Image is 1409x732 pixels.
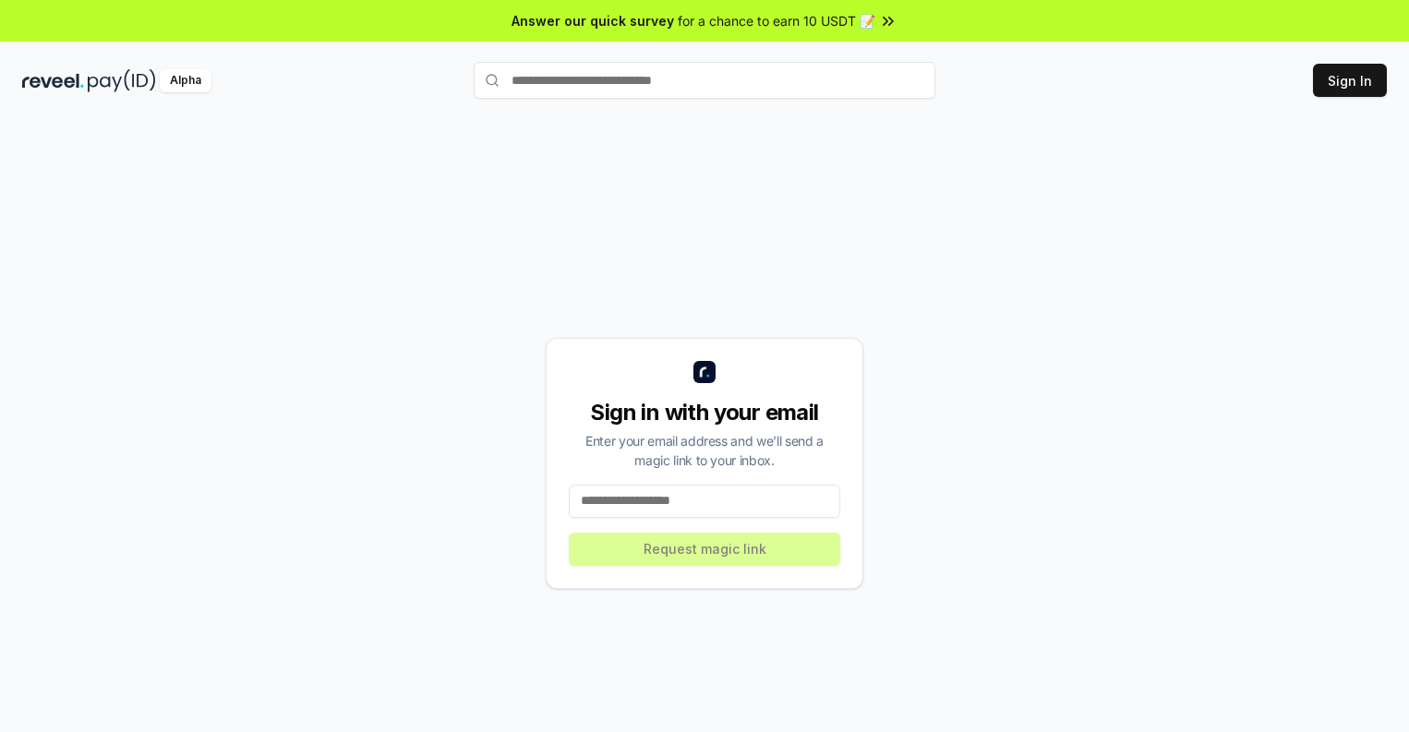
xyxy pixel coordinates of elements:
[569,431,840,470] div: Enter your email address and we’ll send a magic link to your inbox.
[160,69,211,92] div: Alpha
[1313,64,1387,97] button: Sign In
[512,11,674,30] span: Answer our quick survey
[678,11,875,30] span: for a chance to earn 10 USDT 📝
[88,69,156,92] img: pay_id
[569,398,840,427] div: Sign in with your email
[693,361,716,383] img: logo_small
[22,69,84,92] img: reveel_dark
